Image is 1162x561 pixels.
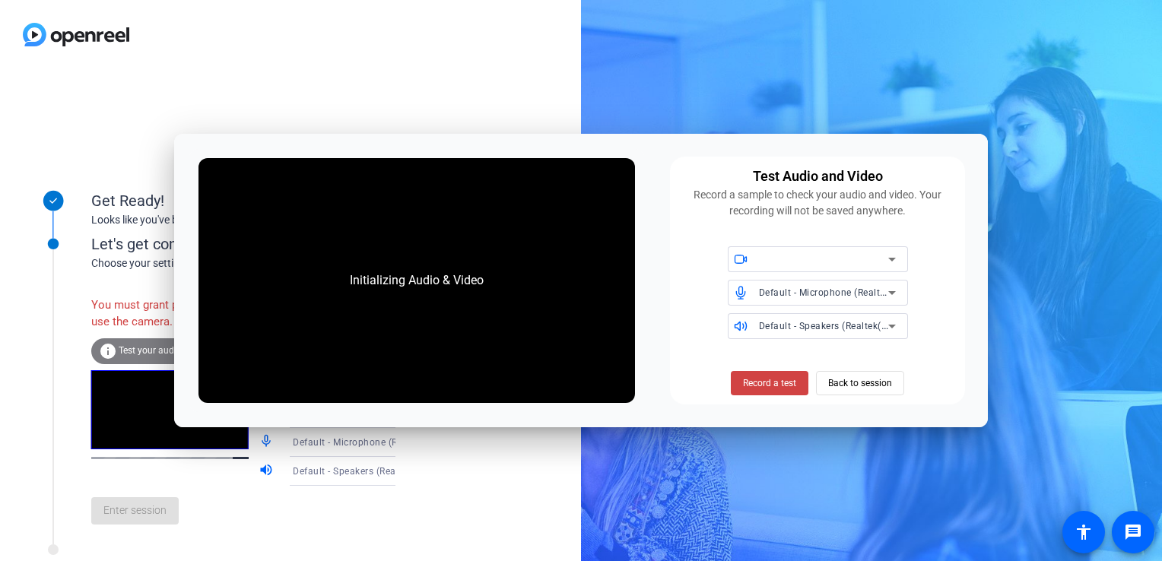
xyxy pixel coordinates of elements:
button: Record a test [731,371,808,395]
div: You must grant permissions to use the camera. [91,289,259,338]
div: Get Ready! [91,189,395,212]
mat-icon: volume_up [259,462,277,480]
span: Back to session [828,369,892,398]
div: Let's get connected. [91,233,427,255]
div: Looks like you've been invited to join [91,212,395,228]
mat-icon: info [99,342,117,360]
mat-icon: accessibility [1075,523,1093,541]
span: Record a test [743,376,796,390]
div: Choose your settings [91,255,427,271]
div: Test Audio and Video [753,166,883,187]
span: Default - Microphone (Realtek(R) Audio) [759,286,935,298]
span: Default - Speakers (Realtek(R) Audio) [293,464,457,477]
span: Default - Microphone (Realtek(R) Audio) [293,436,469,448]
span: Default - Speakers (Realtek(R) Audio) [759,319,923,331]
span: Test your audio and video [119,345,224,356]
div: Record a sample to check your audio and video. Your recording will not be saved anywhere. [679,187,956,219]
mat-icon: message [1124,523,1142,541]
button: Back to session [816,371,904,395]
mat-icon: mic_none [259,433,277,452]
div: Initializing Audio & Video [335,256,499,305]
